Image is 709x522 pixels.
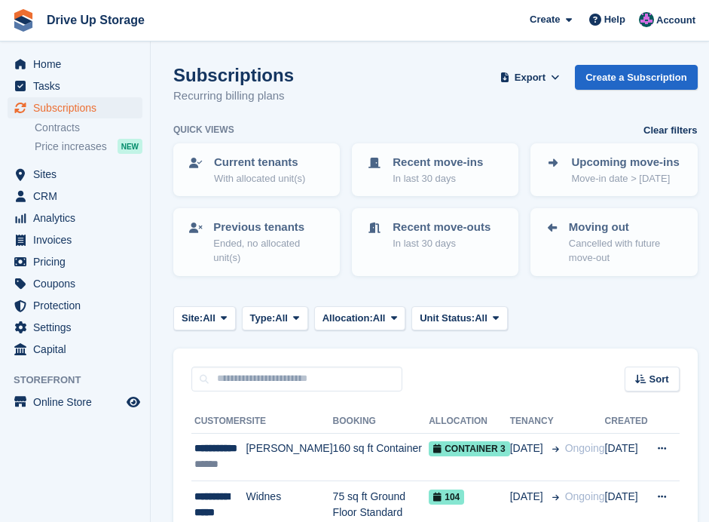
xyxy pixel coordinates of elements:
a: menu [8,54,142,75]
a: Upcoming move-ins Move-in date > [DATE] [532,145,695,195]
span: Capital [33,339,124,360]
th: Customer [191,410,246,434]
th: Tenancy [510,410,559,434]
button: Site: All [173,306,236,331]
th: Allocation [429,410,509,434]
button: Type: All [242,306,308,331]
span: Protection [33,295,124,316]
td: [DATE] [605,433,648,481]
a: Price increases NEW [35,138,142,155]
p: Recurring billing plans [173,88,294,105]
button: Unit Status: All [411,306,507,331]
span: All [373,311,386,326]
p: In last 30 days [393,236,490,251]
a: menu [8,251,142,272]
a: Previous tenants Ended, no allocated unit(s) [175,210,338,275]
span: Pricing [33,251,124,272]
span: Help [604,12,625,27]
span: Sort [649,372,669,387]
span: Price increases [35,140,107,154]
p: Recent move-ins [393,154,483,171]
span: Site: [182,311,203,326]
a: Clear filters [643,123,698,138]
span: Tasks [33,75,124,97]
p: Moving out [569,219,684,236]
p: Ended, no allocated unit(s) [213,236,326,266]
span: All [475,311,487,326]
p: Previous tenants [213,219,326,236]
a: menu [8,317,142,338]
span: Sites [33,164,124,185]
span: [DATE] [510,441,546,456]
p: In last 30 days [393,171,483,186]
a: menu [8,391,142,413]
span: Container 3 [429,441,509,456]
th: Booking [333,410,429,434]
a: menu [8,164,142,185]
a: menu [8,229,142,250]
span: Invoices [33,229,124,250]
span: Subscriptions [33,97,124,118]
a: Preview store [124,393,142,411]
span: All [275,311,288,326]
span: 104 [429,490,464,505]
h1: Subscriptions [173,65,294,85]
span: Unit Status: [420,311,475,326]
th: Site [246,410,332,434]
span: CRM [33,186,124,207]
h6: Quick views [173,123,234,137]
a: Recent move-ins In last 30 days [353,145,517,195]
span: Ongoing [565,442,605,454]
span: Allocation: [322,311,373,326]
p: Move-in date > [DATE] [571,171,679,186]
a: Moving out Cancelled with future move-out [532,210,695,275]
span: Export [515,70,546,85]
p: Upcoming move-ins [571,154,679,171]
span: Online Store [33,391,124,413]
a: menu [8,97,142,118]
th: Created [605,410,648,434]
img: Andy [639,12,654,27]
a: menu [8,186,142,207]
td: 160 sq ft Container [333,433,429,481]
a: Current tenants With allocated unit(s) [175,145,338,195]
span: Type: [250,311,276,326]
span: Home [33,54,124,75]
span: Create [530,12,560,27]
span: Coupons [33,273,124,294]
button: Export [497,65,564,90]
a: Create a Subscription [575,65,697,90]
span: Storefront [14,373,150,388]
span: Ongoing [565,490,605,502]
a: Recent move-outs In last 30 days [353,210,517,259]
img: stora-icon-8386f47178a22dfd0bd8f6a31ec36ba5ce8667c1dd55bd0f319d3a0aa187defe.svg [12,9,35,32]
button: Allocation: All [314,306,406,331]
a: menu [8,207,142,229]
span: Settings [33,317,124,338]
div: NEW [118,139,142,154]
span: Analytics [33,207,124,229]
p: Cancelled with future move-out [569,236,684,266]
span: [DATE] [510,489,546,505]
a: menu [8,75,142,97]
p: With allocated unit(s) [214,171,305,186]
p: Current tenants [214,154,305,171]
td: [PERSON_NAME] [246,433,332,481]
a: Drive Up Storage [41,8,151,32]
span: Account [656,13,695,28]
a: menu [8,295,142,316]
span: All [203,311,215,326]
a: menu [8,273,142,294]
p: Recent move-outs [393,219,490,236]
a: Contracts [35,121,142,135]
a: menu [8,339,142,360]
